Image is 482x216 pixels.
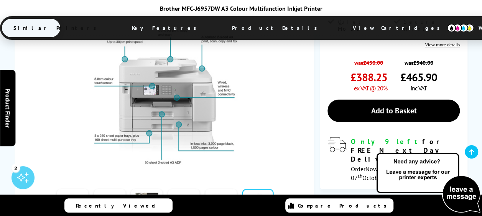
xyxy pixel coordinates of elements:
[220,19,333,37] span: Product Details
[365,165,377,173] span: Now
[447,24,474,32] img: cmyk-icon.svg
[350,137,460,164] div: for FREE Next Day Delivery
[90,20,240,170] img: Brother MFC-J6957DW Thumbnail
[363,59,383,66] strike: £450.00
[2,19,112,37] span: Similar Printers
[298,202,391,209] span: Compare Products
[400,55,437,66] span: was
[341,18,459,38] span: View Cartridges
[357,172,362,179] sup: th
[350,70,387,84] span: £388.25
[285,198,393,213] a: Compare Products
[350,137,422,146] span: Only 9 left
[327,137,460,181] div: modal_delivery
[327,100,460,122] a: Add to Basket
[76,202,163,209] span: Recently Viewed
[120,19,212,37] span: Key Features
[411,84,427,92] span: inc VAT
[350,165,439,182] span: Order for Free Delivery [DATE] 07 October!
[350,55,387,66] span: was
[12,164,20,172] div: 2
[375,152,482,214] img: Open Live Chat window
[354,84,387,92] span: ex VAT @ 20%
[64,198,173,213] a: Recently Viewed
[400,70,437,84] span: £465.90
[413,59,433,66] strike: £540.00
[4,88,12,128] span: Product Finder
